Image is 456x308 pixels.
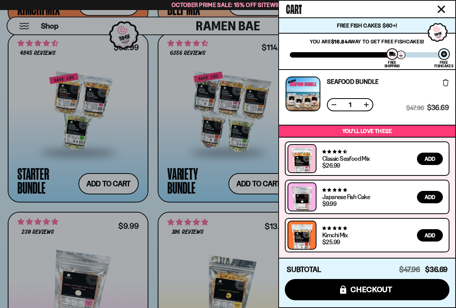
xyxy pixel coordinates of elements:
a: Seafood Bundle [327,78,379,85]
p: You are away to get Free Fishcakes! [290,38,444,44]
span: checkout [351,285,393,294]
span: $47.96 [399,265,420,274]
strong: $16.84 [331,38,348,44]
span: $47.96 [406,104,424,111]
div: Free Fishcakes [434,61,453,68]
span: 1 [344,102,356,108]
button: Add [417,153,443,165]
div: $9.99 [322,201,336,207]
div: $25.99 [322,239,340,245]
div: Free Shipping [385,61,400,68]
span: Add [425,194,435,200]
button: Close cart [436,3,447,15]
p: You’ll love these [281,128,453,135]
span: 4.76 stars [322,226,347,231]
span: October Prime Sale: 15% off Sitewide [172,1,284,9]
button: Add [417,229,443,242]
span: $36.69 [427,104,449,111]
span: Add [425,156,435,162]
a: Japanese Fish Cake [322,193,370,201]
a: Kimchi Mix [322,231,347,239]
button: Add [417,191,443,203]
span: Cart [286,0,302,16]
span: Free Fish Cakes $60+! [337,22,397,29]
button: checkout [285,279,449,300]
span: 4.77 stars [322,187,347,192]
span: 4.68 stars [322,149,347,154]
a: Classic Seafood Mix [322,155,370,162]
span: Add [425,233,435,238]
h4: Subtotal [287,266,321,274]
span: $36.69 [425,265,447,274]
div: $26.99 [322,162,340,168]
